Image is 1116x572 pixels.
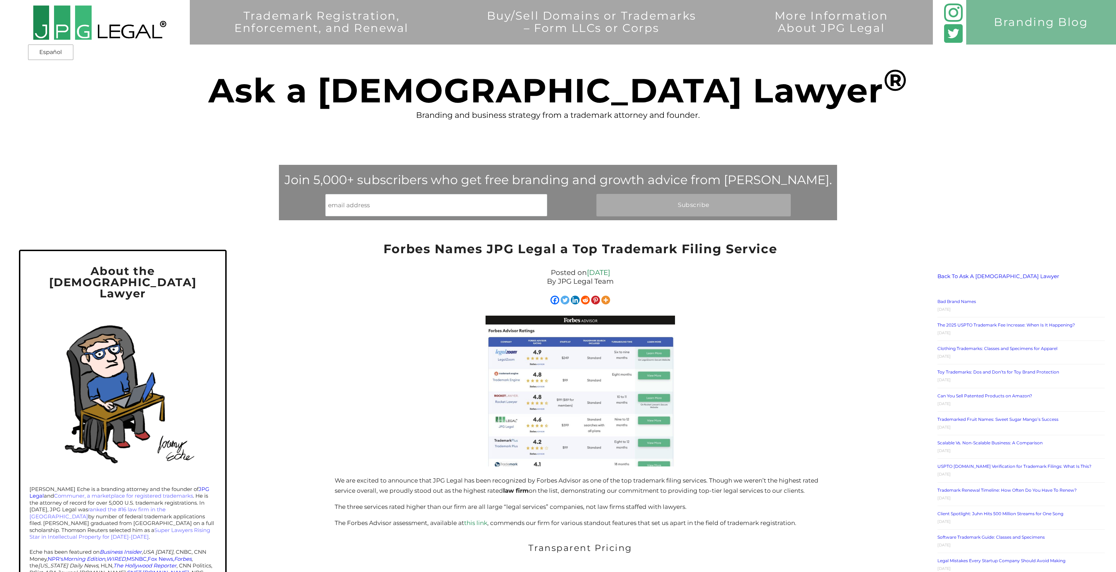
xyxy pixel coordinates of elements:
p: We are excited to announce that JPG Legal has been recognized by Forbes Advisor as one of the top... [335,476,826,496]
time: [DATE] [937,566,951,571]
a: Client Spotlight: Juhn Hits 500 Million Streams for One Song [937,511,1063,516]
em: Morning Edition [63,556,105,562]
time: [DATE] [937,448,951,453]
a: Fox News, [148,556,174,562]
time: [DATE] [937,496,951,500]
strong: law firm [503,487,529,494]
a: The Hollywood Reporter [113,562,176,569]
a: Toy Trademarks: Dos and Don’ts for Toy Brand Protection [937,369,1059,375]
img: glyph-logo_May2016-green3-90.png [944,4,963,22]
a: Business Insider [100,549,142,555]
a: Scalable Vs. Non-Scalable Business: A Comparison [937,440,1043,445]
a: Facebook [550,296,559,304]
time: [DATE] [937,543,951,547]
time: [DATE] [937,472,951,477]
time: [DATE] [937,401,951,406]
a: Legal Mistakes Every Startup Company Should Avoid Making [937,558,1065,563]
a: Buy/Sell Domains or Trademarks– Form LLCs or Corps [453,9,730,54]
p: The three services rated higher than our firm are all large “legal services” companies, not law f... [335,502,826,512]
a: Back To Ask A [DEMOGRAPHIC_DATA] Lawyer [937,273,1059,280]
div: Posted on [335,267,826,288]
h1: Forbes Names JPG Legal a Top Trademark Filing Service [335,242,826,260]
a: Forbes [174,556,192,562]
h2: Transparent Pricing [335,534,826,562]
time: [DATE] [937,354,951,359]
a: Communer, a marketplace for registered trademarks [54,492,193,499]
a: ranked the #16 law firm in the [GEOGRAPHIC_DATA] [29,506,166,520]
a: Can You Sell Patented Products on Amazon? [937,393,1032,398]
a: Twitter [561,296,569,304]
a: Pinterest [591,296,600,304]
input: Subscribe [596,194,790,216]
time: [DATE] [937,330,951,335]
time: [DATE] [937,519,951,524]
a: [DATE] [587,268,610,277]
input: email address [325,194,547,216]
a: WIRED [106,556,126,562]
a: MSNBC [127,556,147,562]
a: More [601,296,610,304]
a: Bad Brand Names [937,299,976,304]
a: Super Lawyers Rising Star in Intellectual Property for [DATE]-[DATE] [29,527,210,540]
time: [DATE] [937,307,951,312]
a: USPTO [DOMAIN_NAME] Verification for Trademark Filings: What Is This? [937,464,1091,469]
a: Trademark Registration,Enforcement, and Renewal [201,9,442,54]
p: The Forbes Advisor assessment, available at , commends our firm for various standout features tha... [335,518,826,528]
a: Software Trademark Guide: Classes and Specimens [937,534,1045,540]
em: [US_STATE] Daily News [38,562,98,569]
a: Trademark Renewal Timeline: How Often Do You Have To Renew? [937,487,1077,493]
p: [PERSON_NAME] Eche is a branding attorney and the founder of and . He is the attorney of record f... [29,486,216,540]
time: [DATE] [937,377,951,382]
a: More InformationAbout JPG Legal [741,9,922,54]
em: USA [DATE] [143,549,173,555]
a: Reddit [581,296,590,304]
a: JPG Legal [29,486,209,499]
img: 2016-logo-black-letters-3-r.png [32,5,166,41]
img: Screenshot of Forbes Advisor's top rated trademark filing services. [486,316,675,466]
p: By JPG Legal Team [338,277,822,286]
span: About the [DEMOGRAPHIC_DATA] Lawyer [49,264,197,300]
a: Clothing Trademarks: Classes and Specimens for Apparel [937,346,1057,351]
a: Linkedin [571,296,580,304]
a: Trademarked Fruit Names: Sweet Sugar Mango’s Success [937,417,1058,422]
img: Self-portrait of Jeremy in his home office. [39,309,206,476]
a: NPR'sMorning Edition [48,556,105,562]
time: [DATE] [937,425,951,430]
a: this link [464,519,487,526]
a: Español [30,46,71,59]
img: Twitter_Social_Icon_Rounded_Square_Color-mid-green3-90.png [944,24,963,43]
a: The 2025 USPTO Trademark Fee Increase: When Is It Happening? [937,322,1075,328]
